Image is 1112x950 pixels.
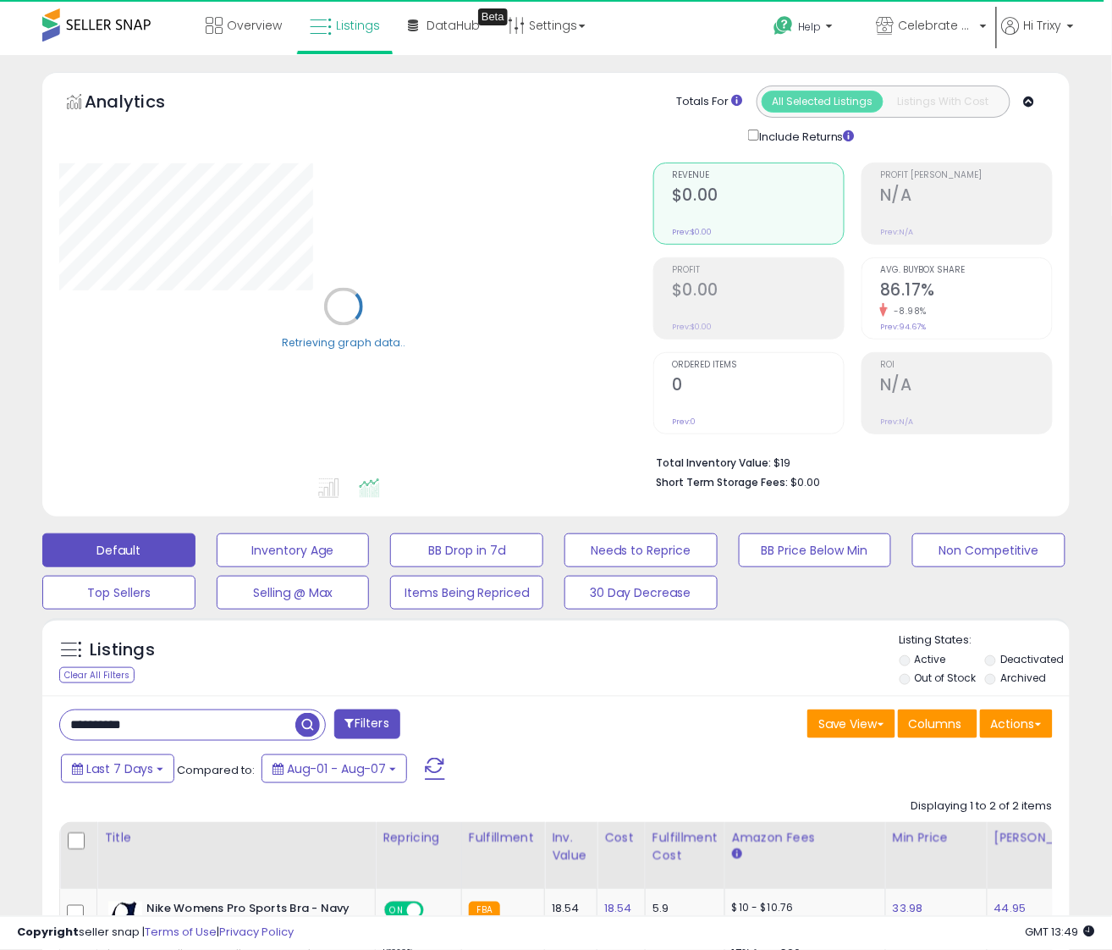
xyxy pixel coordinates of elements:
strong: Copyright [17,925,79,941]
span: 2025-08-15 13:49 GMT [1026,925,1095,941]
button: Listings With Cost [883,91,1005,113]
small: Prev: $0.00 [672,322,712,332]
a: Privacy Policy [219,925,294,941]
small: Prev: 94.67% [880,322,926,332]
a: 44.95 [994,901,1027,918]
span: Listings [336,17,380,34]
span: Profit [672,266,844,275]
small: Prev: $0.00 [672,227,712,237]
a: Hi Trixy [1002,17,1074,55]
button: Aug-01 - Aug-07 [261,754,407,783]
span: Columns [909,715,962,732]
li: $19 [656,451,1040,472]
button: Selling @ Max [217,576,370,610]
div: seller snap | | [17,925,294,942]
span: Avg. Buybox Share [880,266,1052,275]
button: Non Competitive [912,533,1065,567]
i: Get Help [773,15,794,36]
p: Listing States: [900,632,1071,649]
button: BB Price Below Min [739,533,892,567]
h2: 0 [672,375,844,398]
a: 33.98 [893,901,923,918]
button: Columns [898,710,977,738]
span: Aug-01 - Aug-07 [287,760,386,777]
span: DataHub [427,17,480,34]
span: Compared to: [177,762,255,778]
label: Out of Stock [914,671,976,685]
div: Retrieving graph data.. [282,335,405,351]
small: Prev: N/A [880,417,913,427]
span: Last 7 Days [86,760,153,777]
div: Repricing [383,829,454,847]
button: Default [42,533,195,567]
span: OFF [421,903,449,918]
div: Fulfillment Cost [652,829,718,864]
b: Nike Womens Pro Sports Bra - Navy Blue/White - Small [146,902,352,937]
div: Inv. value [552,829,590,864]
div: $10 - $10.76 [732,902,873,916]
img: 41Y8lXVfPuL._SL40_.jpg [108,902,142,936]
small: FBA [469,902,500,920]
button: Needs to Reprice [564,533,718,567]
h2: 86.17% [880,280,1052,303]
span: Celebrate Alive [899,17,975,34]
h5: Listings [90,638,155,662]
small: Prev: N/A [880,227,913,237]
h5: Analytics [85,90,198,118]
a: Terms of Use [145,925,217,941]
a: 18.54 [604,901,632,918]
span: ON [386,903,407,918]
div: Fulfillment [469,829,537,847]
a: Help [760,3,862,55]
b: Total Inventory Value: [656,456,771,470]
div: Clear All Filters [59,667,135,683]
span: Revenue [672,171,844,180]
span: ROI [880,361,1052,370]
small: -8.98% [888,305,927,318]
div: Displaying 1 to 2 of 2 items [911,798,1053,815]
span: Help [798,19,821,34]
div: 18.54 [552,902,584,917]
small: Amazon Fees. [732,847,742,862]
span: Ordered Items [672,361,844,370]
small: Prev: 0 [672,417,696,427]
div: Cost [604,829,638,847]
h2: N/A [880,185,1052,208]
button: Last 7 Days [61,754,174,783]
button: Items Being Repriced [390,576,543,610]
button: Actions [980,710,1053,738]
div: Tooltip anchor [478,8,508,25]
button: 30 Day Decrease [564,576,718,610]
div: 5.9 [652,902,712,917]
div: Amazon Fees [732,829,878,847]
h2: $0.00 [672,185,844,208]
button: Filters [334,710,400,739]
span: Overview [227,17,282,34]
h2: $0.00 [672,280,844,303]
b: Short Term Storage Fees: [656,475,788,489]
button: BB Drop in 7d [390,533,543,567]
div: Totals For [676,94,742,110]
button: All Selected Listings [762,91,884,113]
label: Archived [1000,671,1046,685]
div: Title [104,829,368,847]
div: Min Price [893,829,980,847]
button: Save View [807,710,895,738]
span: Profit [PERSON_NAME] [880,171,1052,180]
h2: N/A [880,375,1052,398]
span: Hi Trixy [1024,17,1062,34]
button: Inventory Age [217,533,370,567]
div: Include Returns [735,126,875,146]
div: [PERSON_NAME] [994,829,1095,847]
button: Top Sellers [42,576,195,610]
span: $0.00 [790,474,820,490]
label: Active [914,652,945,666]
label: Deactivated [1000,652,1064,666]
